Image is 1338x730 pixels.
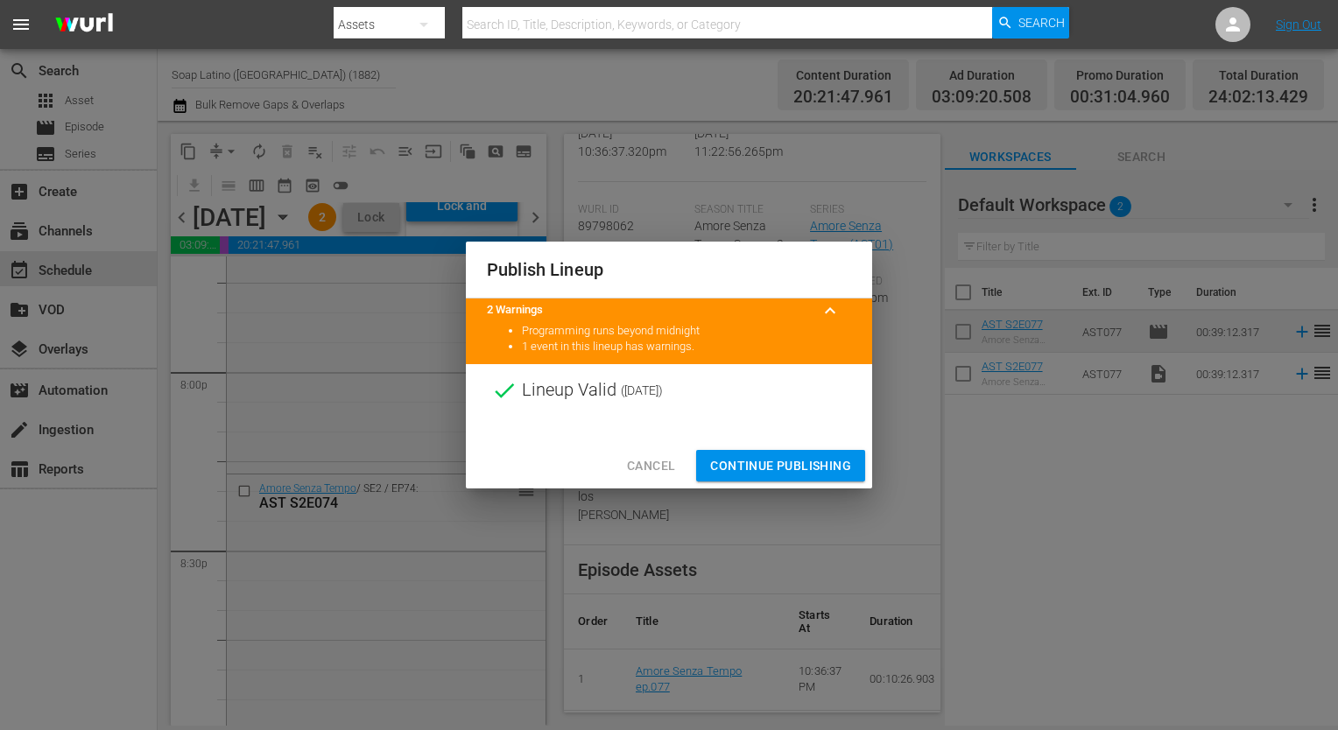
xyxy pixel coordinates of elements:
[1018,7,1065,39] span: Search
[487,302,809,319] title: 2 Warnings
[621,377,663,404] span: ( [DATE] )
[696,450,865,482] button: Continue Publishing
[466,364,872,417] div: Lineup Valid
[809,290,851,332] button: keyboard_arrow_up
[710,455,851,477] span: Continue Publishing
[613,450,689,482] button: Cancel
[42,4,126,46] img: ans4CAIJ8jUAAAAAAAAAAAAAAAAAAAAAAAAgQb4GAAAAAAAAAAAAAAAAAAAAAAAAJMjXAAAAAAAAAAAAAAAAAAAAAAAAgAT5G...
[820,300,841,321] span: keyboard_arrow_up
[487,256,851,284] h2: Publish Lineup
[1276,18,1321,32] a: Sign Out
[522,323,851,340] li: Programming runs beyond midnight
[11,14,32,35] span: menu
[522,339,851,355] li: 1 event in this lineup has warnings.
[627,455,675,477] span: Cancel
